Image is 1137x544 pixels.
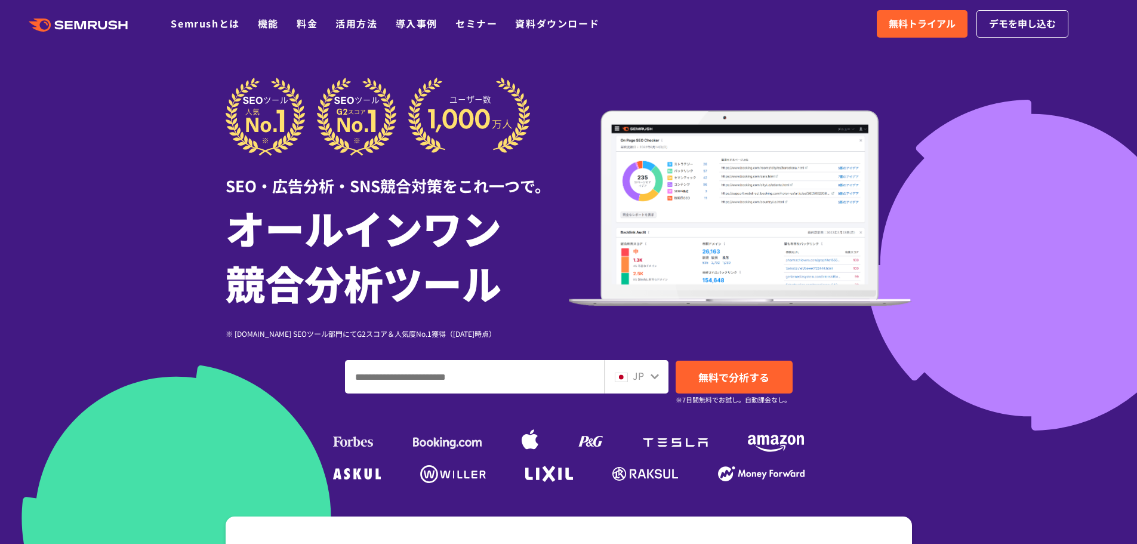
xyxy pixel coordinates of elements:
span: 無料で分析する [698,370,769,385]
div: SEO・広告分析・SNS競合対策をこれ一つで。 [226,156,569,197]
a: 導入事例 [396,16,437,30]
a: セミナー [455,16,497,30]
span: JP [633,368,644,383]
a: 資料ダウンロード [515,16,599,30]
a: 機能 [258,16,279,30]
a: デモを申し込む [976,10,1068,38]
span: 無料トライアル [889,16,956,32]
a: Semrushとは [171,16,239,30]
a: 無料トライアル [877,10,967,38]
input: ドメイン、キーワードまたはURLを入力してください [346,361,604,393]
span: デモを申し込む [989,16,1056,32]
h1: オールインワン 競合分析ツール [226,200,569,310]
a: 活用方法 [335,16,377,30]
div: ※ [DOMAIN_NAME] SEOツール部門にてG2スコア＆人気度No.1獲得（[DATE]時点） [226,328,569,339]
a: 料金 [297,16,318,30]
small: ※7日間無料でお試し。自動課金なし。 [676,394,791,405]
a: 無料で分析する [676,361,793,394]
